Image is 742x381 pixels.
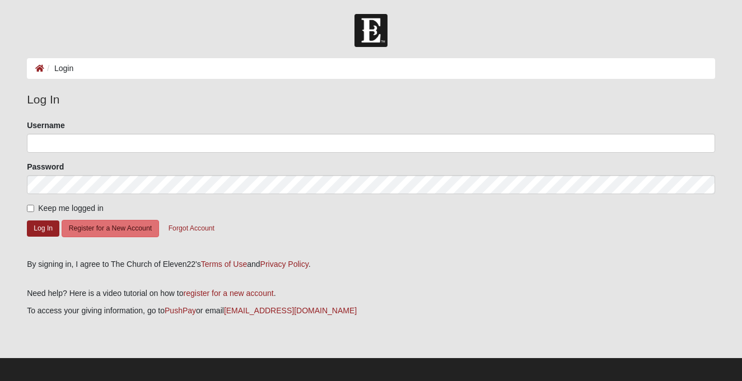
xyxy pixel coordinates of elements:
[27,288,715,299] p: Need help? Here is a video tutorial on how to .
[201,260,247,269] a: Terms of Use
[62,220,159,237] button: Register for a New Account
[44,63,73,74] li: Login
[27,91,715,109] legend: Log In
[27,120,65,131] label: Username
[165,306,196,315] a: PushPay
[27,258,715,270] div: By signing in, I agree to The Church of Eleven22's and .
[27,161,64,172] label: Password
[38,204,104,213] span: Keep me logged in
[27,305,715,317] p: To access your giving information, go to or email
[224,306,357,315] a: [EMAIL_ADDRESS][DOMAIN_NAME]
[260,260,309,269] a: Privacy Policy
[354,14,388,47] img: Church of Eleven22 Logo
[27,220,59,237] button: Log In
[27,205,34,212] input: Keep me logged in
[184,289,274,298] a: register for a new account
[161,220,222,237] button: Forgot Account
